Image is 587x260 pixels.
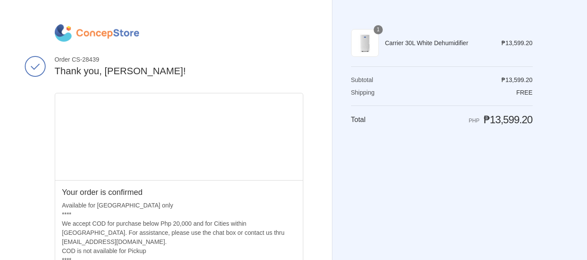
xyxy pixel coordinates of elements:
img: ConcepStore [55,24,139,42]
span: Free [516,89,532,96]
p: Available for [GEOGRAPHIC_DATA] only [62,201,296,210]
p: We accept COD for purchase below Php 20,000 and for Cities within [GEOGRAPHIC_DATA]. For assistan... [62,219,296,247]
span: PHP [469,118,480,124]
span: Carrier 30L White Dehumidifier [385,39,489,47]
p: COD is not available for Pickup [62,247,296,256]
span: Total [351,116,366,123]
span: 1 [374,25,383,34]
iframe: Google map displaying pin point of shipping address: Pasig City, Metro Manila [55,93,303,180]
span: ₱13,599.20 [501,76,532,83]
span: ₱13,599.20 [484,114,532,125]
span: Order CS-28439 [55,56,303,63]
span: Shipping [351,89,375,96]
th: Subtotal [351,76,396,84]
span: ₱13,599.20 [501,39,532,46]
img: carrier-dehumidifier-30-liter-full-view-concepstore [351,29,379,57]
h2: Your order is confirmed [62,188,296,197]
h2: Thank you, [PERSON_NAME]! [55,65,303,78]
